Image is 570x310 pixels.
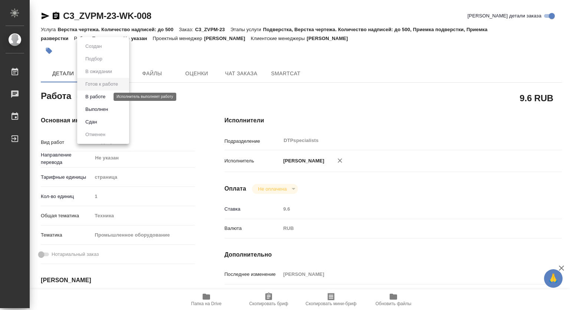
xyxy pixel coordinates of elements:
[83,105,110,113] button: Выполнен
[83,80,120,88] button: Готов к работе
[83,55,105,63] button: Подбор
[83,131,108,139] button: Отменен
[83,42,104,50] button: Создан
[83,93,108,101] button: В работе
[83,67,114,76] button: В ожидании
[83,118,99,126] button: Сдан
